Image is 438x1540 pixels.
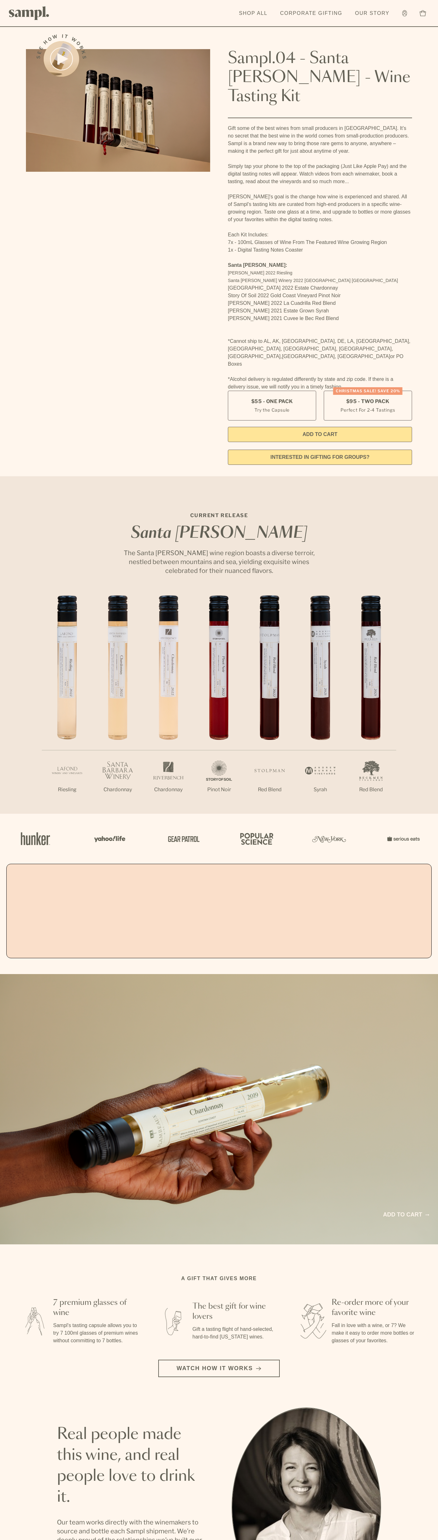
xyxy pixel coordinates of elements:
span: Santa [PERSON_NAME] Winery 2022 [GEOGRAPHIC_DATA] [GEOGRAPHIC_DATA] [228,278,398,283]
li: 5 / 7 [244,595,295,814]
img: Sampl logo [9,6,49,20]
h1: Sampl.04 - Santa [PERSON_NAME] - Wine Tasting Kit [228,49,412,106]
span: , [281,354,282,359]
img: Artboard_3_0b291449-6e8c-4d07-b2c2-3f3601a19cd1_x450.png [310,825,348,852]
p: The Santa [PERSON_NAME] wine region boasts a diverse terroir, nestled between mountains and sea, ... [118,549,320,575]
em: Santa [PERSON_NAME] [131,526,307,541]
h2: Real people made this wine, and real people love to drink it. [57,1424,206,1508]
li: Story Of Soil 2022 Gold Coast Vineyard Pinot Noir [228,292,412,299]
li: 6 / 7 [295,595,346,814]
li: [PERSON_NAME] 2022 La Cuadrilla Red Blend [228,299,412,307]
button: See how it works [44,41,79,77]
img: Sampl.04 - Santa Barbara - Wine Tasting Kit [26,49,210,172]
p: Sampl's tasting capsule allows you to try 7 100ml glasses of premium wines without committing to ... [53,1322,139,1344]
p: Red Blend [244,786,295,793]
h2: A gift that gives more [181,1275,257,1282]
p: CURRENT RELEASE [118,512,320,519]
li: 2 / 7 [92,595,143,814]
img: Artboard_4_28b4d326-c26e-48f9-9c80-911f17d6414e_x450.png [237,825,275,852]
li: 4 / 7 [194,595,244,814]
button: Watch how it works [158,1360,280,1377]
h3: 7 premium glasses of wine [53,1298,139,1318]
a: Corporate Gifting [277,6,346,20]
li: 3 / 7 [143,595,194,814]
p: Fall in love with a wine, or 7? We make it easy to order more bottles or glasses of your favorites. [332,1322,418,1344]
small: Perfect For 2-4 Tastings [341,407,395,413]
li: [PERSON_NAME] 2021 Cuvee le Bec Red Blend [228,315,412,322]
img: Artboard_6_04f9a106-072f-468a-bdd7-f11783b05722_x450.png [90,825,128,852]
img: Artboard_5_7fdae55a-36fd-43f7-8bfd-f74a06a2878e_x450.png [163,825,201,852]
span: $95 - Two Pack [346,398,390,405]
p: Chardonnay [92,786,143,793]
li: 7 / 7 [346,595,396,814]
p: Syrah [295,786,346,793]
h3: Re-order more of your favorite wine [332,1298,418,1318]
p: Red Blend [346,786,396,793]
li: 1 / 7 [42,595,92,814]
li: [GEOGRAPHIC_DATA] 2022 Estate Chardonnay [228,284,412,292]
li: [PERSON_NAME] 2021 Estate Grown Syrah [228,307,412,315]
span: [GEOGRAPHIC_DATA], [GEOGRAPHIC_DATA] [282,354,390,359]
div: Gift some of the best wines from small producers in [GEOGRAPHIC_DATA]. It’s no secret that the be... [228,125,412,391]
h3: The best gift for wine lovers [192,1301,278,1322]
p: Chardonnay [143,786,194,793]
p: Gift a tasting flight of hand-selected, hard-to-find [US_STATE] wines. [192,1325,278,1341]
img: Artboard_1_c8cd28af-0030-4af1-819c-248e302c7f06_x450.png [16,825,54,852]
span: [PERSON_NAME] 2022 Riesling [228,270,292,275]
a: Our Story [352,6,393,20]
p: Pinot Noir [194,786,244,793]
a: Add to cart [383,1210,429,1219]
a: Shop All [236,6,271,20]
strong: Santa [PERSON_NAME]: [228,262,287,268]
img: Artboard_7_5b34974b-f019-449e-91fb-745f8d0877ee_x450.png [384,825,422,852]
small: Try the Capsule [254,407,290,413]
button: Add to Cart [228,427,412,442]
p: Riesling [42,786,92,793]
div: Christmas SALE! Save 20% [333,387,403,395]
span: $55 - One Pack [251,398,293,405]
a: interested in gifting for groups? [228,450,412,465]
